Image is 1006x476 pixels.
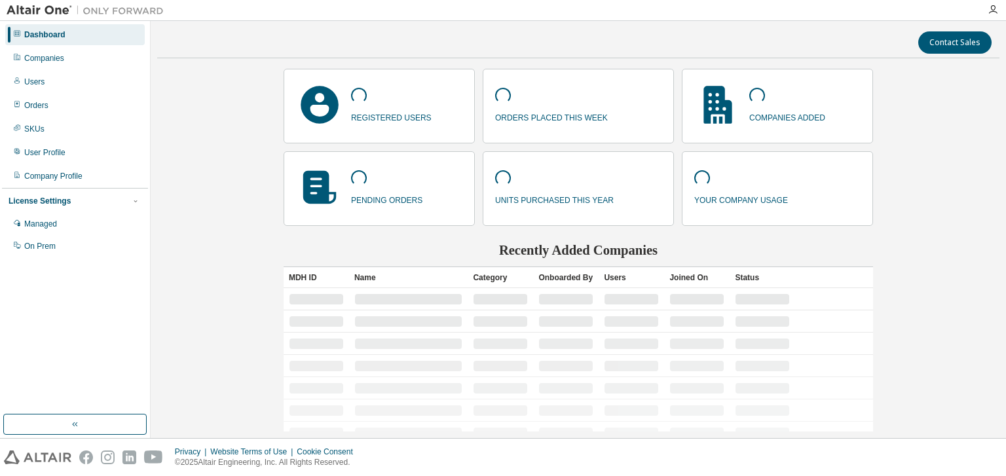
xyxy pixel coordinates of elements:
div: SKUs [24,124,45,134]
p: © 2025 Altair Engineering, Inc. All Rights Reserved. [175,457,361,468]
p: units purchased this year [495,191,614,206]
div: Orders [24,100,48,111]
div: Users [24,77,45,87]
div: License Settings [9,196,71,206]
div: Managed [24,219,57,229]
div: Status [735,267,790,288]
div: Dashboard [24,29,65,40]
div: Website Terms of Use [210,447,297,457]
div: Companies [24,53,64,64]
img: facebook.svg [79,450,93,464]
img: altair_logo.svg [4,450,71,464]
p: registered users [351,109,432,124]
div: Onboarded By [538,267,593,288]
div: Category [473,267,528,288]
div: On Prem [24,241,56,251]
div: User Profile [24,147,65,158]
img: youtube.svg [144,450,163,464]
p: companies added [749,109,825,124]
div: Joined On [669,267,724,288]
img: Altair One [7,4,170,17]
div: Users [604,267,659,288]
p: pending orders [351,191,422,206]
div: Privacy [175,447,210,457]
p: your company usage [694,191,788,206]
div: Company Profile [24,171,83,181]
img: instagram.svg [101,450,115,464]
div: MDH ID [289,267,344,288]
img: linkedin.svg [122,450,136,464]
h2: Recently Added Companies [284,242,873,259]
button: Contact Sales [918,31,992,54]
div: Cookie Consent [297,447,360,457]
div: Name [354,267,463,288]
p: orders placed this week [495,109,608,124]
